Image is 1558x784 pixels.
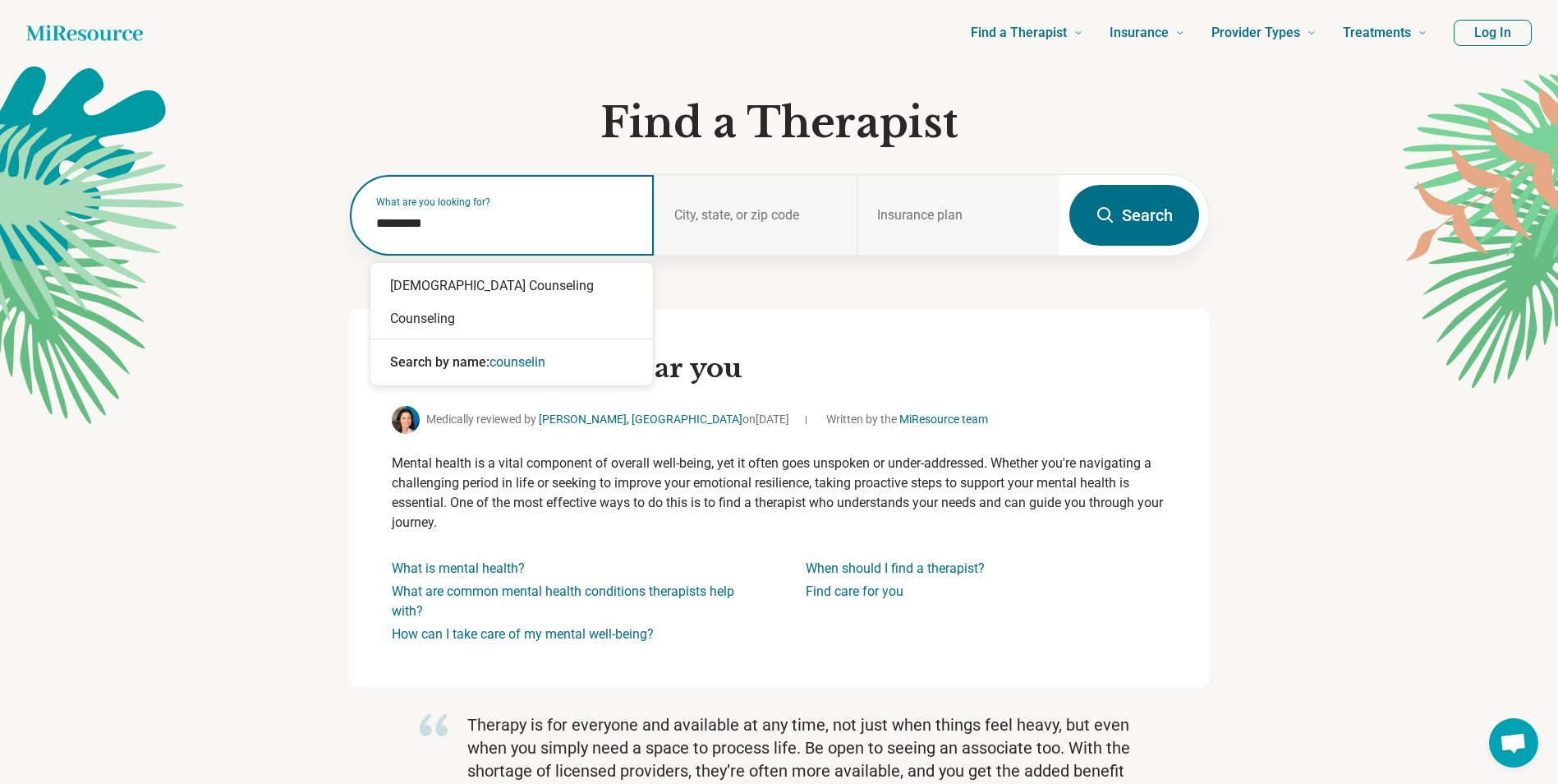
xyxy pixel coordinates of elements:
[370,263,653,385] div: Suggestions
[806,583,903,599] a: Find care for you
[392,352,1167,386] h2: Find a therapist near you
[370,302,653,335] div: Counseling
[1211,21,1300,44] span: Provider Types
[390,354,489,370] span: Search by name:
[1454,20,1532,46] button: Log In
[1489,718,1538,768] div: Open chat
[392,583,734,619] a: What are common mental health conditions therapists help with?
[806,560,985,576] a: When should I find a therapist?
[1110,21,1169,44] span: Insurance
[392,560,525,576] a: What is mental health?
[1069,185,1199,246] button: Search
[376,197,634,207] label: What are you looking for?
[349,99,1210,148] h1: Find a Therapist
[971,21,1067,44] span: Find a Therapist
[392,454,1167,533] p: Mental health is a vital component of overall well-being, yet it often goes unspoken or under-add...
[826,411,988,428] span: Written by the
[392,626,654,642] a: How can I take care of my mental well-being?
[370,270,653,302] div: [DEMOGRAPHIC_DATA] Counseling
[1343,21,1411,44] span: Treatments
[899,413,988,426] a: MiResource team
[489,354,545,370] span: counselin
[742,413,789,426] span: on [DATE]
[26,16,143,49] a: Home page
[426,411,789,428] span: Medically reviewed by
[539,413,742,426] a: [PERSON_NAME], [GEOGRAPHIC_DATA]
